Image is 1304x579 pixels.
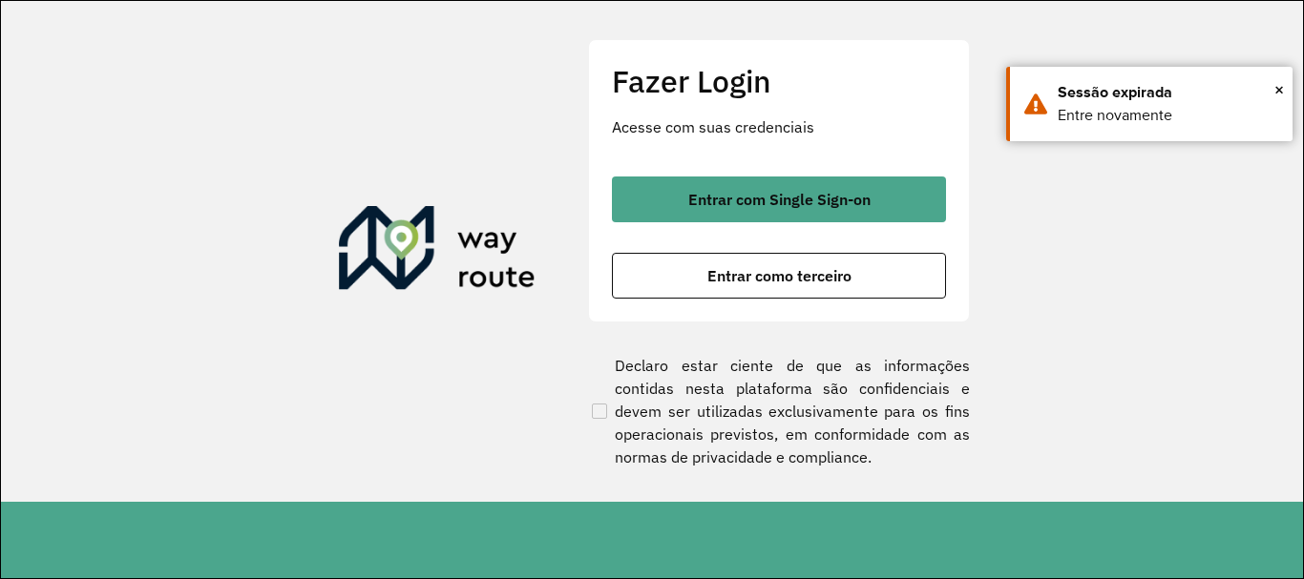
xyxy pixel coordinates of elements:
div: Sessão expirada [1058,81,1278,104]
p: Acesse com suas credenciais [612,115,946,138]
span: Entrar com Single Sign-on [688,192,871,207]
button: button [612,176,946,222]
div: Entre novamente [1058,104,1278,127]
h2: Fazer Login [612,63,946,99]
label: Declaro estar ciente de que as informações contidas nesta plataforma são confidenciais e devem se... [588,354,970,468]
button: button [612,253,946,299]
img: Roteirizador AmbevTech [339,206,536,298]
button: Close [1274,75,1284,104]
span: × [1274,75,1284,104]
span: Entrar como terceiro [707,268,852,283]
